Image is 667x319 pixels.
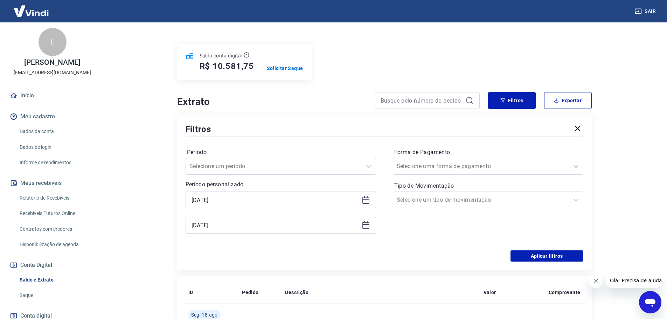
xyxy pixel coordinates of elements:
img: Vindi [8,0,54,22]
button: Exportar [544,92,592,109]
a: Solicitar Saque [267,65,303,72]
a: Contratos com credores [17,222,96,236]
input: Data inicial [192,195,359,205]
a: Relatório de Recebíveis [17,191,96,205]
p: Saldo conta digital [200,52,243,59]
p: [PERSON_NAME] [24,59,80,66]
button: Aplicar filtros [510,250,583,262]
iframe: Fechar mensagem [589,274,603,288]
p: [EMAIL_ADDRESS][DOMAIN_NAME] [14,69,91,76]
p: Descrição [285,289,308,296]
p: ID [188,289,193,296]
span: Seg, 18 ago [191,311,218,318]
h4: Extrato [177,95,366,109]
a: Saque [17,288,96,303]
iframe: Botão para abrir a janela de mensagens [639,291,661,313]
h5: Filtros [186,124,211,135]
a: Saldo e Extrato [17,273,96,287]
a: Disponibilização de agenda [17,237,96,252]
button: Sair [633,5,659,18]
a: Dados da conta [17,124,96,139]
a: Dados de login [17,140,96,154]
label: Tipo de Movimentação [394,182,582,190]
input: Busque pelo número do pedido [381,95,463,106]
p: Valor [484,289,496,296]
p: Comprovante [549,289,580,296]
button: Conta Digital [8,257,96,273]
div: E [39,28,67,56]
p: Pedido [242,289,258,296]
input: Data final [192,220,359,230]
button: Meus recebíveis [8,175,96,191]
label: Forma de Pagamento [394,148,582,157]
a: Início [8,88,96,103]
iframe: Mensagem da empresa [606,273,661,288]
p: Período personalizado [186,180,376,189]
a: Informe de rendimentos [17,155,96,170]
h5: R$ 10.581,75 [200,61,254,72]
span: Olá! Precisa de ajuda? [4,5,59,11]
button: Meu cadastro [8,109,96,124]
label: Período [187,148,375,157]
button: Filtros [488,92,536,109]
a: Recebíveis Futuros Online [17,206,96,221]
